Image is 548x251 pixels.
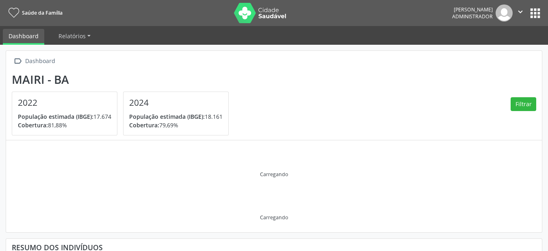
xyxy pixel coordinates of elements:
[496,4,513,22] img: img
[452,13,493,20] span: Administrador
[22,9,63,16] span: Saúde da Família
[528,6,542,20] button: apps
[3,29,44,45] a: Dashboard
[24,55,56,67] div: Dashboard
[18,121,48,129] span: Cobertura:
[129,121,223,129] p: 79,69%
[129,121,159,129] span: Cobertura:
[516,7,525,16] i: 
[12,55,24,67] i: 
[129,113,205,120] span: População estimada (IBGE):
[6,6,63,20] a: Saúde da Família
[12,73,234,86] div: Mairi - BA
[18,98,111,108] h4: 2022
[260,171,288,178] div: Carregando
[511,97,536,111] button: Filtrar
[129,98,223,108] h4: 2024
[452,6,493,13] div: [PERSON_NAME]
[18,113,93,120] span: População estimada (IBGE):
[18,121,111,129] p: 81,88%
[53,29,96,43] a: Relatórios
[12,55,56,67] a:  Dashboard
[18,112,111,121] p: 17.674
[260,214,288,221] div: Carregando
[513,4,528,22] button: 
[58,32,86,40] span: Relatórios
[129,112,223,121] p: 18.161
